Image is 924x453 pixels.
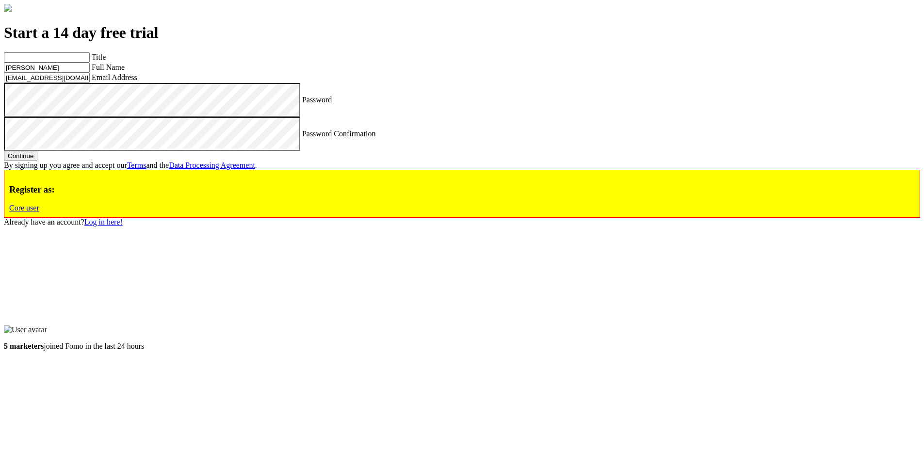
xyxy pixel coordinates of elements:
[9,184,915,195] h3: Register as:
[84,218,123,226] a: Log in here!
[302,95,332,103] label: Password
[302,129,376,137] label: Password Confirmation
[4,161,920,170] div: By signing up you agree and accept our and the .
[4,342,44,350] b: 5 marketers
[127,161,146,169] a: Terms
[4,4,12,12] img: fomo-logo-gray.svg
[9,204,39,212] a: Core user
[169,161,255,169] a: Data Processing Agreement
[4,151,37,161] button: Continue
[4,24,920,42] h1: Start a 14 day free trial
[4,342,920,351] p: joined Fomo in the last 24 hours
[92,63,125,71] label: Full Name
[92,73,137,81] label: Email Address
[92,53,106,61] label: Title
[4,218,920,226] div: Already have an account?
[4,325,47,334] img: User avatar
